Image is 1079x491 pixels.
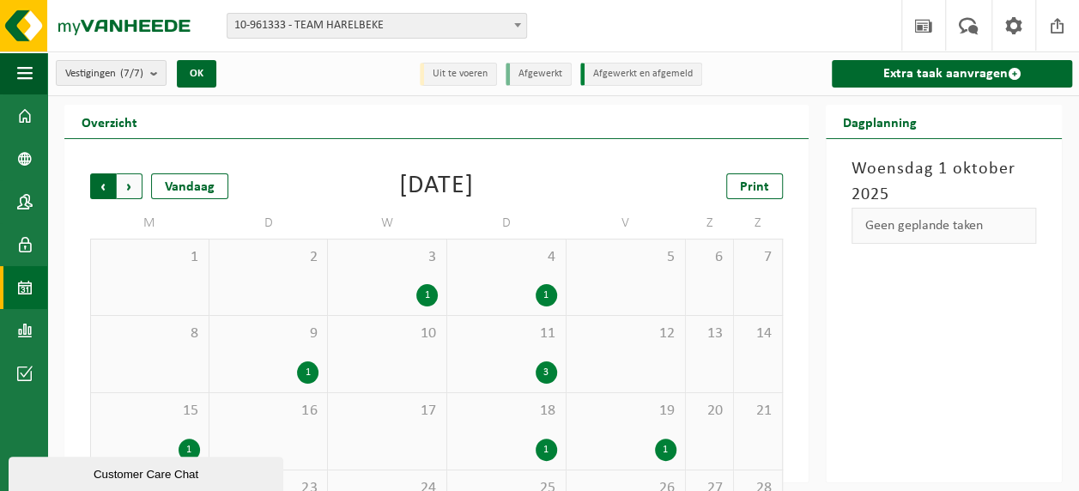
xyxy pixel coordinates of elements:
span: 5 [575,248,676,267]
span: 13 [694,324,724,343]
div: 1 [536,284,557,306]
div: 3 [536,361,557,384]
td: D [209,208,329,239]
count: (7/7) [120,68,143,79]
span: 8 [100,324,200,343]
span: 7 [743,248,773,267]
h2: Dagplanning [826,105,934,138]
span: Vorige [90,173,116,199]
td: V [567,208,686,239]
button: Vestigingen(7/7) [56,60,167,86]
td: M [90,208,209,239]
h3: Woensdag 1 oktober 2025 [852,156,1037,208]
span: 19 [575,402,676,421]
iframe: chat widget [9,453,287,491]
li: Afgewerkt en afgemeld [580,63,702,86]
li: Afgewerkt [506,63,572,86]
button: OK [177,60,216,88]
span: 4 [456,248,557,267]
td: D [447,208,567,239]
span: Volgende [117,173,142,199]
span: 15 [100,402,200,421]
div: Vandaag [151,173,228,199]
div: 1 [655,439,676,461]
div: Geen geplande taken [852,208,1037,244]
a: Extra taak aanvragen [832,60,1073,88]
span: 14 [743,324,773,343]
div: 1 [536,439,557,461]
span: 20 [694,402,724,421]
span: 16 [218,402,319,421]
span: 9 [218,324,319,343]
span: 1 [100,248,200,267]
span: 17 [336,402,438,421]
td: W [328,208,447,239]
span: 11 [456,324,557,343]
span: Print [740,180,769,194]
li: Uit te voeren [420,63,497,86]
span: Vestigingen [65,61,143,87]
div: [DATE] [399,173,474,199]
span: 12 [575,324,676,343]
span: 2 [218,248,319,267]
td: Z [686,208,734,239]
h2: Overzicht [64,105,155,138]
span: 3 [336,248,438,267]
span: 10-961333 - TEAM HARELBEKE [227,14,526,38]
td: Z [734,208,783,239]
span: 10 [336,324,438,343]
div: 1 [416,284,438,306]
div: 1 [179,439,200,461]
a: Print [726,173,783,199]
span: 18 [456,402,557,421]
div: 1 [297,361,318,384]
span: 6 [694,248,724,267]
span: 10-961333 - TEAM HARELBEKE [227,13,527,39]
span: 21 [743,402,773,421]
